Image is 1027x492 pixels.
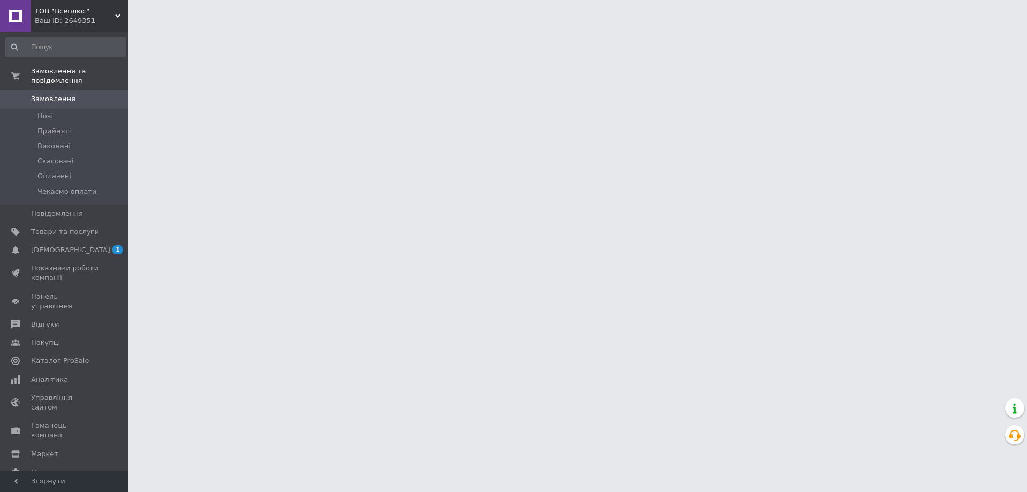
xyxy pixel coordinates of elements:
span: Каталог ProSale [31,356,89,366]
span: Показники роботи компанії [31,263,99,283]
span: 1 [112,245,123,254]
span: ТОВ "Всеплюс" [35,6,115,16]
span: Виконані [37,141,71,151]
span: Оплачені [37,171,71,181]
span: Чекаємо оплати [37,187,97,196]
span: Маркет [31,449,58,459]
span: Нові [37,111,53,121]
span: Прийняті [37,126,71,136]
span: Покупці [31,338,60,347]
span: Налаштування [31,467,86,477]
span: Аналітика [31,375,68,384]
span: Товари та послуги [31,227,99,237]
span: Панель управління [31,292,99,311]
span: Повідомлення [31,209,83,218]
span: Управління сайтом [31,393,99,412]
span: [DEMOGRAPHIC_DATA] [31,245,110,255]
div: Ваш ID: 2649351 [35,16,128,26]
span: Скасовані [37,156,74,166]
span: Відгуки [31,320,59,329]
span: Замовлення [31,94,75,104]
span: Гаманець компанії [31,421,99,440]
span: Замовлення та повідомлення [31,66,128,86]
input: Пошук [5,37,126,57]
